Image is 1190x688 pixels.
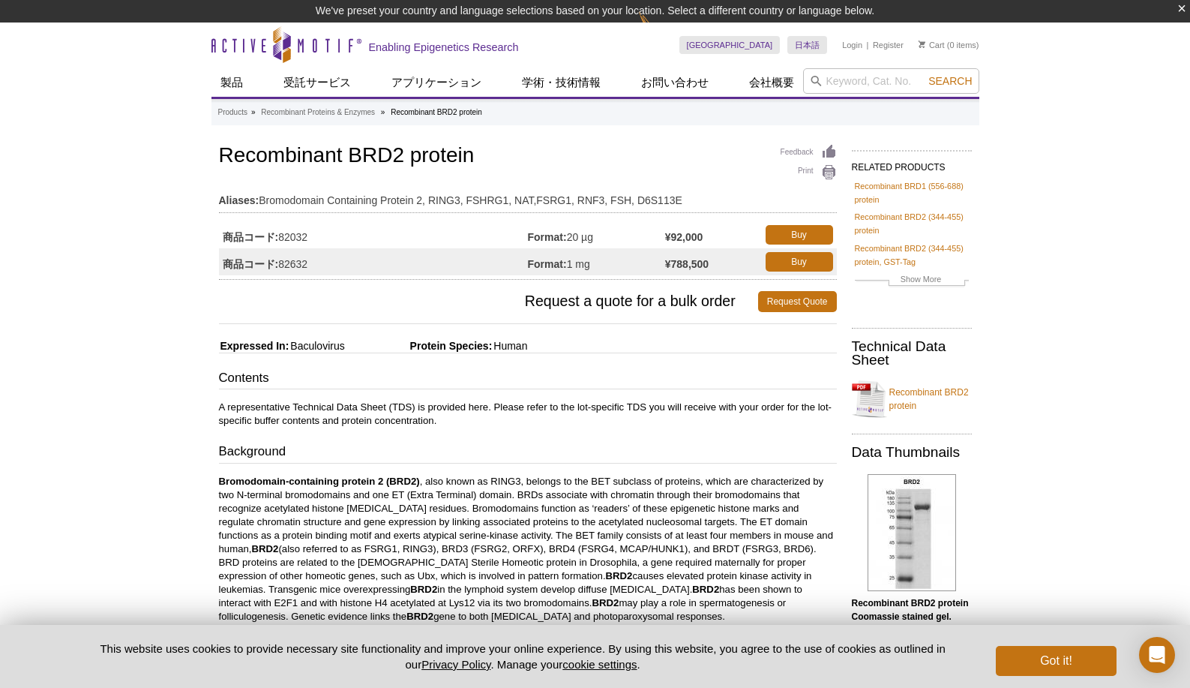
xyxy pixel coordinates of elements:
[261,106,375,119] a: Recombinant Proteins & Enzymes
[868,474,956,591] img: Recombinant BRD2 protein Coomassie gel
[382,68,490,97] a: アプリケーション
[632,68,718,97] a: お問い合わせ
[381,108,385,116] li: »
[842,40,862,50] a: Login
[781,164,837,181] a: Print
[924,74,976,88] button: Search
[679,36,781,54] a: [GEOGRAPHIC_DATA]
[528,257,567,271] strong: Format:
[219,185,837,209] td: Bromodomain Containing Protein 2, RING3, FSHRG1, NAT,FSRG1, RNF3, FSH, D6S113E
[996,646,1116,676] button: Got it!
[852,446,972,459] h2: Data Thumbnails
[855,210,969,237] a: Recombinant BRD2 (344-455) protein
[289,340,344,352] span: Baculovirus
[665,230,703,244] strong: ¥92,000
[219,475,837,623] p: , also known as RING3, belongs to the BET subclass of proteins, which are characterized by two N-...
[219,401,837,428] p: A representative Technical Data Sheet (TDS) is provided here. Please refer to the lot-specific TD...
[928,75,972,87] span: Search
[766,252,833,272] a: Buy
[665,257,709,271] strong: ¥788,500
[781,144,837,161] a: Feedback
[740,68,803,97] a: 会社概要
[528,248,665,275] td: 1 mg
[219,221,528,248] td: 82032
[369,41,519,54] h2: Enabling Epigenetics Research
[421,658,490,671] a: Privacy Policy
[219,291,758,312] span: Request a quote for a bulk order
[528,230,567,244] strong: Format:
[758,291,837,312] a: Request Quote
[855,272,969,290] a: Show More
[218,106,247,119] a: Products
[852,596,972,650] p: (Click image to enlarge and see details).
[406,611,433,622] strong: BRD2
[219,443,837,464] h3: Background
[606,570,633,581] strong: BRD2
[867,36,869,54] li: |
[410,584,437,595] strong: BRD2
[219,144,837,170] h1: Recombinant BRD2 protein
[274,68,360,97] a: 受託サービス
[919,40,945,50] a: Cart
[692,584,719,595] strong: BRD2
[639,11,679,47] img: Change Here
[513,68,610,97] a: 学術・技術情報
[787,36,827,54] a: 日本語
[919,36,979,54] li: (0 items)
[391,108,482,116] li: Recombinant BRD2 protein
[852,150,972,177] h2: RELATED PRODUCTS
[852,340,972,367] h2: Technical Data Sheet
[855,242,969,269] a: Recombinant BRD2 (344-455) protein, GST-Tag
[592,597,619,608] strong: BRD2
[219,476,420,487] strong: Bromodomain-containing protein 2 (BRD2)
[223,230,279,244] strong: 商品コード:
[219,194,259,207] strong: Aliases:
[251,108,256,116] li: »
[766,225,833,245] a: Buy
[803,68,979,94] input: Keyword, Cat. No.
[219,340,289,352] span: Expressed In:
[492,340,527,352] span: Human
[919,41,925,48] img: Your Cart
[528,221,665,248] td: 20 µg
[252,543,279,554] strong: BRD2
[852,377,972,422] a: Recombinant BRD2 protein
[219,248,528,275] td: 82632
[74,641,972,672] p: This website uses cookies to provide necessary site functionality and improve your online experie...
[873,40,904,50] a: Register
[562,658,637,671] button: cookie settings
[852,598,969,622] b: Recombinant BRD2 protein Coomassie stained gel.
[348,340,493,352] span: Protein Species:
[211,68,252,97] a: 製品
[1139,637,1175,673] div: Open Intercom Messenger
[855,179,969,206] a: Recombinant BRD1 (556-688) protein
[223,257,279,271] strong: 商品コード:
[219,369,837,390] h3: Contents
